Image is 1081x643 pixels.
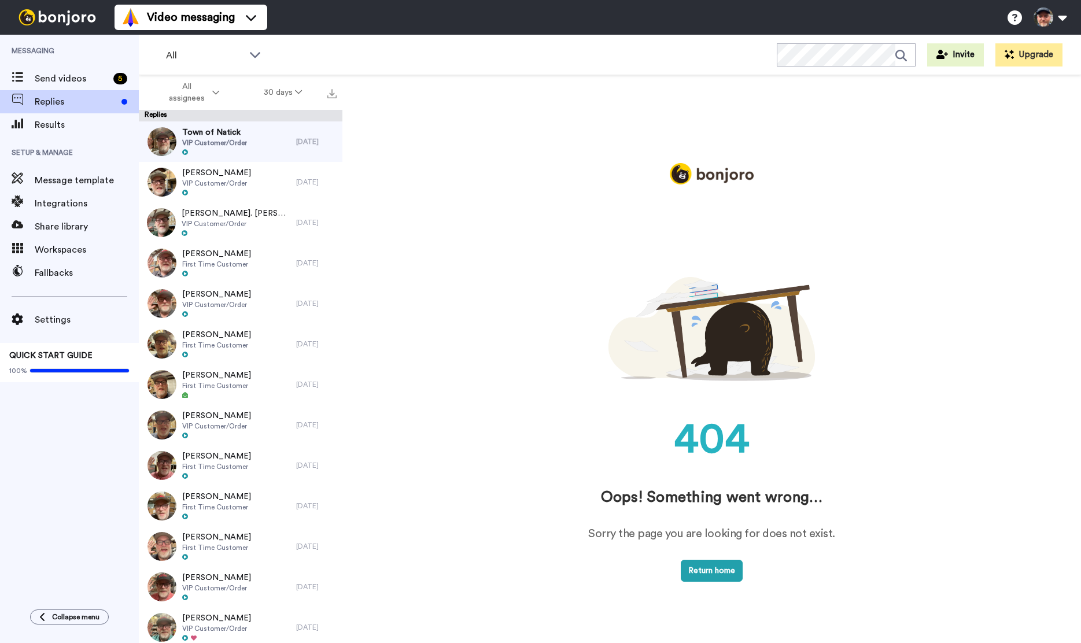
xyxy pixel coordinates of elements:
[139,110,342,121] div: Replies
[296,258,337,268] div: [DATE]
[182,127,247,138] span: Town of Natick
[182,491,251,502] span: [PERSON_NAME]
[182,422,251,431] span: VIP Customer/Order
[182,381,251,390] span: First Time Customer
[147,492,176,520] img: 59057fe9-f542-4bff-97c4-df1a8094f83e-thumb.jpg
[163,81,210,104] span: All assignees
[182,502,251,512] span: First Time Customer
[182,208,290,219] span: [PERSON_NAME]. [PERSON_NAME]
[139,405,342,445] a: [PERSON_NAME]VIP Customer/Order[DATE]
[147,208,176,237] img: 0aa65925-38b4-4675-bcd1-428f806d83f0-thumb.jpg
[139,567,342,607] a: [PERSON_NAME]VIP Customer/Order[DATE]
[139,486,342,526] a: [PERSON_NAME]First Time Customer[DATE]
[182,248,251,260] span: [PERSON_NAME]
[670,163,754,184] img: logo_full.png
[166,49,243,62] span: All
[182,531,251,543] span: [PERSON_NAME]
[14,9,101,25] img: bj-logo-header-white.svg
[182,260,251,269] span: First Time Customer
[141,76,242,109] button: All assignees
[182,289,251,300] span: [PERSON_NAME]
[147,451,176,480] img: fa495ca6-d2ae-4eee-be2f-28240386c5f5-thumb.jpg
[608,277,815,381] img: 404.png
[296,380,337,389] div: [DATE]
[139,202,342,243] a: [PERSON_NAME]. [PERSON_NAME]VIP Customer/Order[DATE]
[35,118,139,132] span: Results
[30,609,109,624] button: Collapse menu
[182,410,251,422] span: [PERSON_NAME]
[9,366,27,375] span: 100%
[35,95,117,109] span: Replies
[366,410,1058,470] div: 404
[139,121,342,162] a: Town of NatickVIP Customer/Order[DATE]
[296,501,337,511] div: [DATE]
[147,532,176,561] img: e31ad22a-2fc1-4dc2-b112-10dfee1293c1-thumb.jpg
[296,299,337,308] div: [DATE]
[681,567,743,575] a: Return home
[35,313,139,327] span: Settings
[139,364,342,405] a: [PERSON_NAME]First Time Customer[DATE]
[324,84,340,101] button: Export all results that match these filters now.
[296,461,337,470] div: [DATE]
[147,370,176,399] img: e8c3cc0a-86f0-4c14-aec1-92ef56821e07-thumb.jpg
[147,127,176,156] img: e45d0e66-bcbe-4eaf-b31e-0f6e531949f7-thumb.jpg
[182,462,251,471] span: First Time Customer
[182,329,251,341] span: [PERSON_NAME]
[182,138,247,147] span: VIP Customer/Order
[139,283,342,324] a: [PERSON_NAME]VIP Customer/Order[DATE]
[35,243,139,257] span: Workspaces
[296,178,337,187] div: [DATE]
[139,324,342,364] a: [PERSON_NAME]First Time Customer[DATE]
[296,339,337,349] div: [DATE]
[296,137,337,146] div: [DATE]
[9,352,93,360] span: QUICK START GUIDE
[182,341,251,350] span: First Time Customer
[927,43,984,66] button: Invite
[182,219,290,228] span: VIP Customer/Order
[139,445,342,486] a: [PERSON_NAME]First Time Customer[DATE]
[296,623,337,632] div: [DATE]
[147,289,176,318] img: 696548fe-9019-4541-b037-09ffec3104fa-thumb.jpg
[139,162,342,202] a: [PERSON_NAME]VIP Customer/Order[DATE]
[147,330,176,359] img: 3e7f2da6-4ec0-476e-9eb9-79af9770d4f5-thumb.jpg
[366,487,1058,508] div: Oops! Something went wrong…
[147,168,176,197] img: afe63e30-6619-4fbe-8264-4336547eaaf5-thumb.jpg
[113,73,127,84] div: 5
[296,420,337,430] div: [DATE]
[182,572,251,583] span: [PERSON_NAME]
[242,82,324,103] button: 30 days
[182,583,251,593] span: VIP Customer/Order
[182,300,251,309] span: VIP Customer/Order
[995,43,1062,66] button: Upgrade
[147,411,176,439] img: 4db28488-bd45-4338-a3e5-3e65824dc0e6-thumb.jpg
[681,560,743,582] button: Return home
[35,266,139,280] span: Fallbacks
[147,249,176,278] img: 348cb988-0c7c-498b-a72c-1bcea6f49280-thumb.jpg
[147,572,176,601] img: dcc1e25e-5214-4349-bc85-45edb14121e1-thumb.jpg
[182,369,251,381] span: [PERSON_NAME]
[35,173,139,187] span: Message template
[52,612,99,622] span: Collapse menu
[182,543,251,552] span: First Time Customer
[296,218,337,227] div: [DATE]
[121,8,140,27] img: vm-color.svg
[182,624,251,633] span: VIP Customer/Order
[182,450,251,462] span: [PERSON_NAME]
[147,613,176,642] img: 1e90fb84-83b5-424a-a589-caf9a0d71845-thumb.jpg
[296,582,337,592] div: [DATE]
[139,526,342,567] a: [PERSON_NAME]First Time Customer[DATE]
[296,542,337,551] div: [DATE]
[35,220,139,234] span: Share library
[147,9,235,25] span: Video messaging
[327,89,337,98] img: export.svg
[35,197,139,210] span: Integrations
[182,167,251,179] span: [PERSON_NAME]
[182,612,251,624] span: [PERSON_NAME]
[440,526,984,542] div: Sorry the page you are looking for does not exist.
[182,179,251,188] span: VIP Customer/Order
[35,72,109,86] span: Send videos
[139,243,342,283] a: [PERSON_NAME]First Time Customer[DATE]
